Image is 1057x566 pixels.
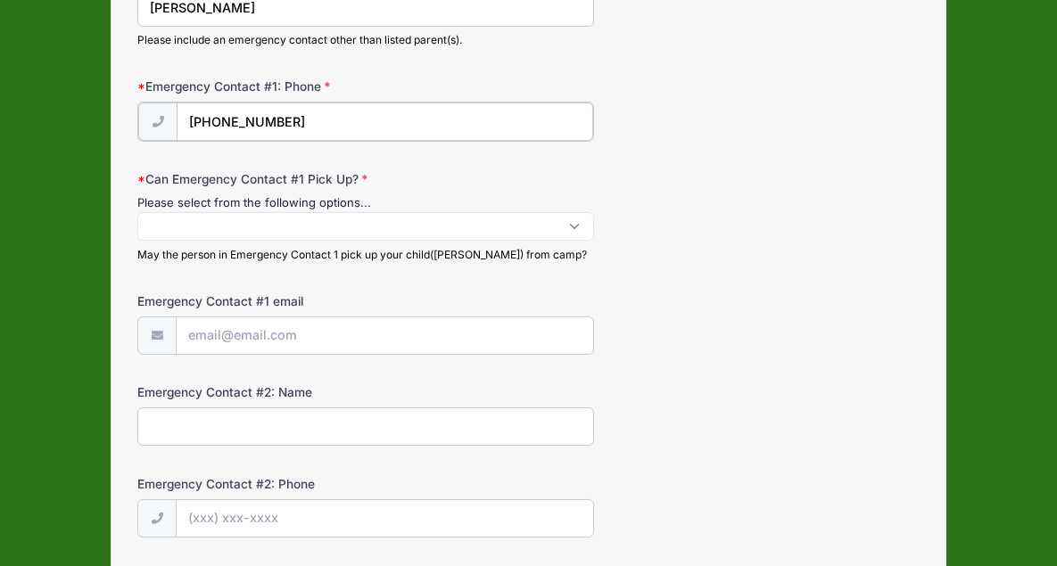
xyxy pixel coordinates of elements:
div: Please select from the following options... [137,194,594,212]
input: email@email.com [176,316,593,355]
label: Emergency Contact #2: Name [137,383,398,401]
input: (xxx) xxx-xxxx [177,103,592,141]
label: Emergency Contact #1: Phone [137,78,398,95]
div: Please include an emergency contact other than listed parent(s). [137,32,594,48]
div: May the person in Emergency Contact 1 pick up your child([PERSON_NAME]) from camp? [137,247,594,263]
textarea: Search [147,222,157,238]
input: (xxx) xxx-xxxx [176,499,593,537]
label: Emergency Contact #2: Phone [137,475,398,493]
label: Emergency Contact #1 email [137,292,398,310]
label: Can Emergency Contact #1 Pick Up? [137,170,398,188]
